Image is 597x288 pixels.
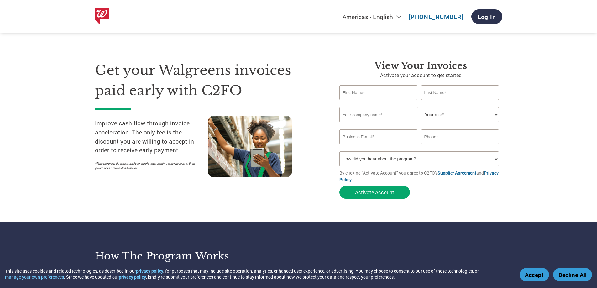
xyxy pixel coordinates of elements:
[5,268,511,280] div: This site uses cookies and related technologies, as described in our , for purposes that may incl...
[339,145,418,149] div: Inavlid Email Address
[339,71,502,79] p: Activate your account to get started
[136,268,163,274] a: privacy policy
[421,145,499,149] div: Inavlid Phone Number
[409,13,463,21] a: [PHONE_NUMBER]
[339,129,418,144] input: Invalid Email format
[339,123,499,127] div: Invalid company name or company name is too long
[422,107,499,122] select: Title/Role
[339,107,418,122] input: Your company name*
[339,60,502,71] h3: View Your Invoices
[95,250,291,262] h3: How the program works
[437,170,476,176] a: Supplier Agreement
[208,116,292,177] img: supply chain worker
[339,170,502,183] p: By clicking "Activate Account" you agree to C2FO's and
[421,129,499,144] input: Phone*
[119,274,146,280] a: privacy policy
[339,101,418,105] div: Invalid first name or first name is too long
[95,119,208,155] p: Improve cash flow through invoice acceleration. The only fee is the discount you are willing to a...
[339,170,499,182] a: Privacy Policy
[95,60,321,101] h1: Get your Walgreens invoices paid early with C2FO
[95,8,111,25] img: Walgreens
[520,268,549,281] button: Accept
[339,85,418,100] input: First Name*
[471,9,502,24] a: Log In
[95,161,202,170] p: *This program does not apply to employees seeking early access to their paychecks or payroll adva...
[421,85,499,100] input: Last Name*
[339,186,410,199] button: Activate Account
[5,274,64,280] button: manage your own preferences
[553,268,592,281] button: Decline All
[421,101,499,105] div: Invalid last name or last name is too long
